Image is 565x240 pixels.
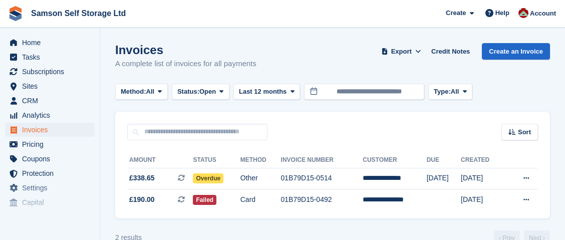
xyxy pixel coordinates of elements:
[5,181,95,195] a: menu
[518,8,528,18] img: Ian
[461,168,505,189] td: [DATE]
[530,9,556,19] span: Account
[115,58,256,70] p: A complete list of invoices for all payments
[22,79,82,93] span: Sites
[427,43,474,60] a: Credit Notes
[22,94,82,108] span: CRM
[115,84,168,100] button: Method: All
[5,123,95,137] a: menu
[461,189,505,210] td: [DATE]
[363,152,426,168] th: Customer
[5,195,95,209] a: menu
[427,168,461,189] td: [DATE]
[451,87,459,97] span: All
[22,166,82,180] span: Protection
[5,152,95,166] a: menu
[281,168,363,189] td: 01B79D15-0514
[5,65,95,79] a: menu
[446,8,466,18] span: Create
[428,84,472,100] button: Type: All
[146,87,155,97] span: All
[434,87,451,97] span: Type:
[129,173,155,183] span: £338.65
[5,166,95,180] a: menu
[127,152,193,168] th: Amount
[22,108,82,122] span: Analytics
[22,137,82,151] span: Pricing
[129,194,155,205] span: £190.00
[281,189,363,210] td: 01B79D15-0492
[22,181,82,195] span: Settings
[5,137,95,151] a: menu
[121,87,146,97] span: Method:
[281,152,363,168] th: Invoice Number
[22,50,82,64] span: Tasks
[240,152,281,168] th: Method
[240,189,281,210] td: Card
[193,195,216,205] span: Failed
[22,36,82,50] span: Home
[495,8,509,18] span: Help
[27,5,130,22] a: Samson Self Storage Ltd
[5,36,95,50] a: menu
[518,127,531,137] span: Sort
[233,84,300,100] button: Last 12 months
[482,43,550,60] a: Create an Invoice
[239,87,287,97] span: Last 12 months
[8,6,23,21] img: stora-icon-8386f47178a22dfd0bd8f6a31ec36ba5ce8667c1dd55bd0f319d3a0aa187defe.svg
[427,152,461,168] th: Due
[172,84,229,100] button: Status: Open
[5,79,95,93] a: menu
[115,43,256,57] h1: Invoices
[379,43,423,60] button: Export
[5,108,95,122] a: menu
[391,47,412,57] span: Export
[193,152,240,168] th: Status
[461,152,505,168] th: Created
[22,152,82,166] span: Coupons
[193,173,223,183] span: Overdue
[22,195,82,209] span: Capital
[5,94,95,108] a: menu
[22,123,82,137] span: Invoices
[199,87,216,97] span: Open
[240,168,281,189] td: Other
[177,87,199,97] span: Status:
[22,65,82,79] span: Subscriptions
[5,50,95,64] a: menu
